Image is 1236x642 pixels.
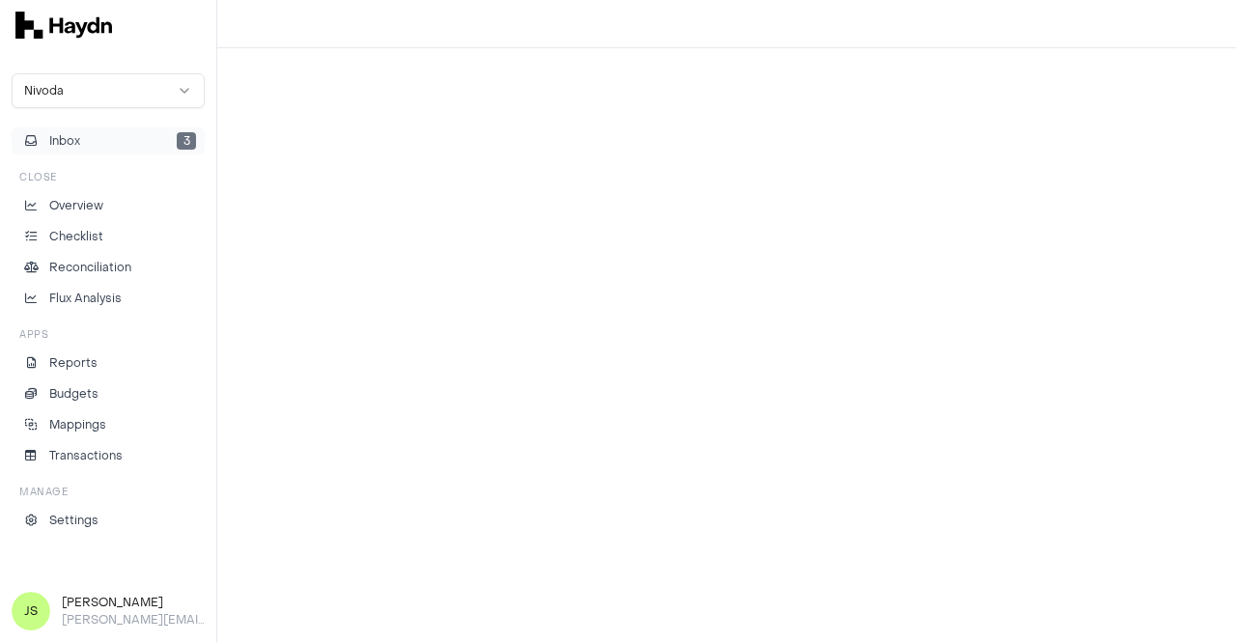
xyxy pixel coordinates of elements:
p: Settings [49,512,98,529]
h3: Manage [19,485,68,499]
a: Checklist [12,223,205,250]
span: 3 [177,132,196,150]
a: Transactions [12,442,205,469]
button: Inbox3 [12,127,205,154]
a: Flux Analysis [12,285,205,312]
img: svg+xml,%3c [15,12,112,39]
p: [PERSON_NAME][EMAIL_ADDRESS][DOMAIN_NAME] [62,611,205,628]
p: Reconciliation [49,259,131,276]
p: Flux Analysis [49,290,122,307]
h3: Close [19,170,57,184]
a: Budgets [12,380,205,407]
p: Checklist [49,228,103,245]
a: Mappings [12,411,205,438]
p: Mappings [49,416,106,433]
h3: Apps [19,327,48,342]
h3: [PERSON_NAME] [62,594,205,611]
a: Settings [12,507,205,534]
span: JS [12,592,50,630]
a: Reports [12,349,205,377]
p: Overview [49,197,103,214]
a: Reconciliation [12,254,205,281]
p: Reports [49,354,98,372]
span: Inbox [49,132,80,150]
p: Transactions [49,447,123,464]
p: Budgets [49,385,98,403]
a: Overview [12,192,205,219]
